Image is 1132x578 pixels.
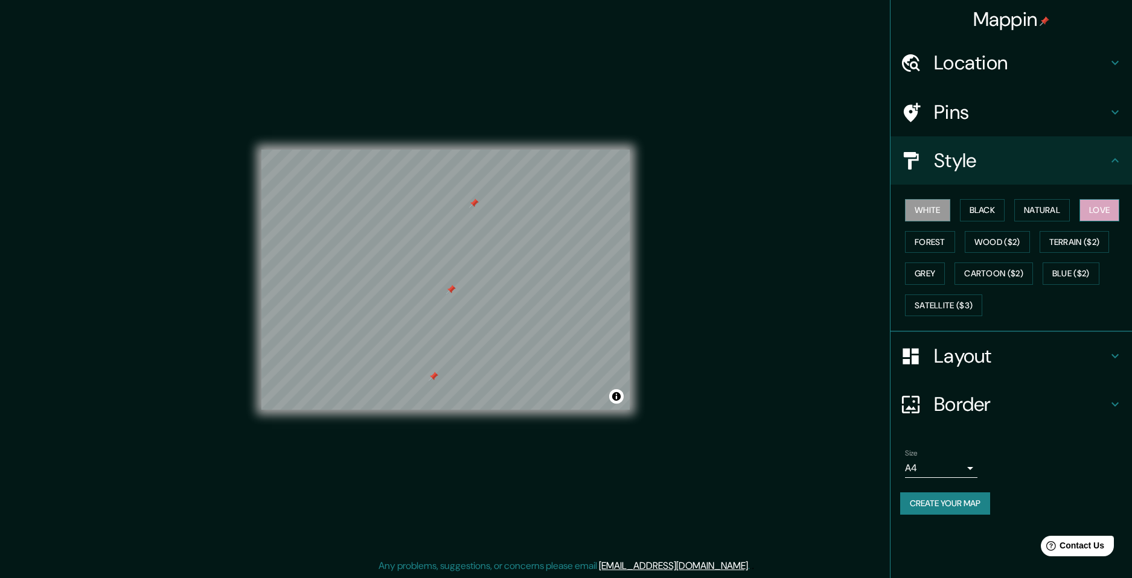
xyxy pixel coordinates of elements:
[965,231,1030,253] button: Wood ($2)
[934,148,1108,173] h4: Style
[1079,199,1119,221] button: Love
[1040,231,1110,253] button: Terrain ($2)
[891,88,1132,136] div: Pins
[905,262,945,285] button: Grey
[891,380,1132,428] div: Border
[1025,531,1119,565] iframe: Help widget launcher
[599,559,748,572] a: [EMAIL_ADDRESS][DOMAIN_NAME]
[934,51,1108,75] h4: Location
[1040,16,1049,26] img: pin-icon.png
[934,392,1108,416] h4: Border
[905,459,977,478] div: A4
[1043,262,1099,285] button: Blue ($2)
[891,39,1132,87] div: Location
[1014,199,1070,221] button: Natural
[750,559,752,573] div: .
[905,231,955,253] button: Forest
[905,199,950,221] button: White
[973,7,1050,31] h4: Mappin
[891,136,1132,185] div: Style
[891,332,1132,380] div: Layout
[934,344,1108,368] h4: Layout
[752,559,754,573] div: .
[960,199,1005,221] button: Black
[900,492,990,515] button: Create your map
[609,389,624,404] button: Toggle attribution
[905,448,918,459] label: Size
[955,262,1033,285] button: Cartoon ($2)
[379,559,750,573] p: Any problems, suggestions, or concerns please email .
[934,100,1108,124] h4: Pins
[261,150,630,410] canvas: Map
[905,294,982,317] button: Satellite ($3)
